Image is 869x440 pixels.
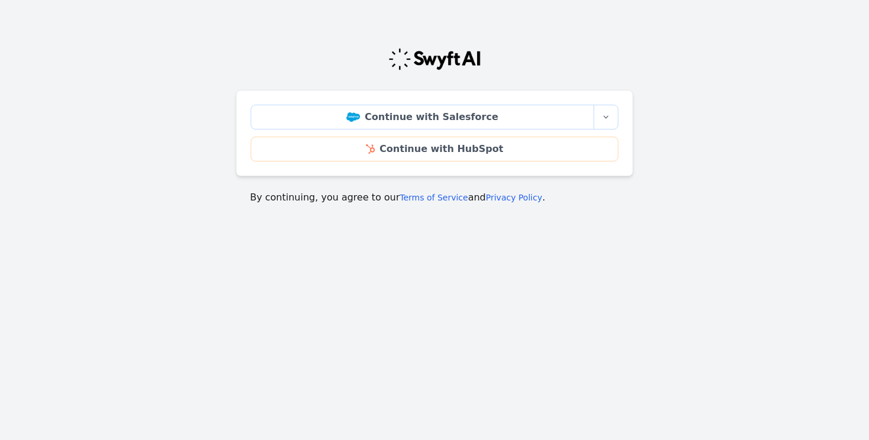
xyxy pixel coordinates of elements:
[251,105,594,130] a: Continue with Salesforce
[388,47,481,71] img: Swyft Logo
[400,193,468,202] a: Terms of Service
[251,137,618,161] a: Continue with HubSpot
[486,193,542,202] a: Privacy Policy
[346,112,360,122] img: Salesforce
[250,190,619,205] p: By continuing, you agree to our and .
[366,144,375,154] img: HubSpot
